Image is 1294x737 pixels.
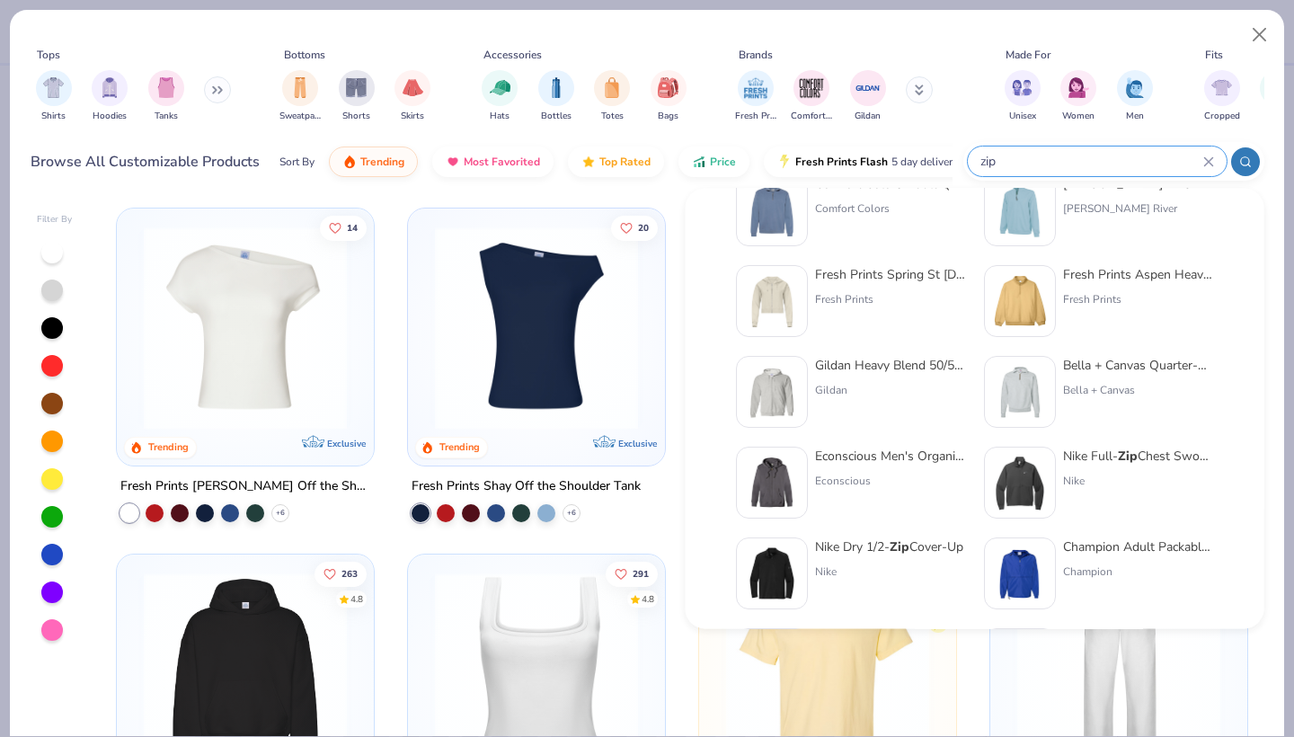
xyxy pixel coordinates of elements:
[594,70,630,123] div: filter for Totes
[744,182,800,238] img: 70e04f9d-cd5a-4d8d-b569-49199ba2f040
[1205,47,1223,63] div: Fits
[279,70,321,123] div: filter for Sweatpants
[815,291,966,307] div: Fresh Prints
[1063,628,1214,647] div: Bella + Canvas Unisex Quarter Pullover Fleece
[346,77,367,98] img: Shorts Image
[36,70,72,123] button: filter button
[815,382,966,398] div: Gildan
[1063,356,1214,375] div: Bella + Canvas Quarter- Cadet Collar Sweatshirt
[432,147,554,177] button: Most Favorited
[633,569,649,578] span: 291
[992,546,1048,601] img: 679055c3-4f6f-4b37-bd65-4a937d01c421
[1063,473,1214,489] div: Nike
[155,110,178,123] span: Tanks
[1062,110,1095,123] span: Women
[992,182,1048,238] img: 5dae992e-9f3c-4731-b560-f59fd71d84a4
[791,70,832,123] div: filter for Comfort Colors
[339,70,375,123] button: filter button
[1063,291,1214,307] div: Fresh Prints
[638,223,649,232] span: 20
[1012,77,1033,98] img: Unisex Image
[31,151,260,173] div: Browse All Customizable Products
[1063,382,1214,398] div: Bella + Canvas
[315,561,368,586] button: Like
[850,70,886,123] div: filter for Gildan
[744,273,800,329] img: f6b7758d-3930-48b0-9017-004cd56ef01c
[92,70,128,123] div: filter for Hoodies
[992,455,1048,511] img: 7b61a7ed-5181-4f6d-bb89-4c0ed9c20e12
[342,569,359,578] span: 263
[37,213,73,226] div: Filter By
[658,110,678,123] span: Bags
[798,75,825,102] img: Comfort Colors Image
[678,147,749,177] button: Price
[567,508,576,519] span: + 6
[412,475,641,498] div: Fresh Prints Shay Off the Shoulder Tank
[735,110,776,123] span: Fresh Prints
[483,47,542,63] div: Accessories
[815,537,963,556] div: Nike Dry 1/2- Cover-Up
[339,70,375,123] div: filter for Shorts
[1063,447,1214,466] div: Nike Full- Chest Swoosh Jacket
[541,110,572,123] span: Bottles
[329,147,418,177] button: Trending
[43,77,64,98] img: Shirts Image
[1063,537,1214,556] div: Champion Adult Packable Anorak 1/4 Jacket
[1060,70,1096,123] div: filter for Women
[135,226,356,430] img: a1c94bf0-cbc2-4c5c-96ec-cab3b8502a7f
[735,70,776,123] div: filter for Fresh Prints
[446,155,460,169] img: most_fav.gif
[321,215,368,240] button: Like
[855,110,881,123] span: Gildan
[37,47,60,63] div: Tops
[791,110,832,123] span: Comfort Colors
[651,70,687,123] div: filter for Bags
[482,70,518,123] button: filter button
[599,155,651,169] span: Top Rated
[979,151,1203,172] input: Try "T-Shirt"
[992,273,1048,329] img: a5fef0f3-26ac-4d1f-8e04-62fc7b7c0c3a
[279,110,321,123] span: Sweatpants
[279,154,315,170] div: Sort By
[735,70,776,123] button: filter button
[284,47,325,63] div: Bottoms
[1204,70,1240,123] div: filter for Cropped
[1005,70,1041,123] button: filter button
[658,77,678,98] img: Bags Image
[710,155,736,169] span: Price
[490,77,510,98] img: Hats Image
[1005,70,1041,123] div: filter for Unisex
[795,155,888,169] span: Fresh Prints Flash
[744,455,800,511] img: 8e2194f6-9081-4db1-93ec-3c84cb3cedd6
[1211,77,1232,98] img: Cropped Image
[611,215,658,240] button: Like
[815,200,966,217] div: Comfort Colors
[1204,70,1240,123] button: filter button
[360,155,404,169] span: Trending
[777,155,792,169] img: flash.gif
[1068,77,1089,98] img: Women Image
[394,70,430,123] div: filter for Skirts
[815,356,966,375] div: Gildan Heavy Blend 50/50 Full- Hooded Sweatshirt
[1117,70,1153,123] button: filter button
[744,546,800,601] img: 122b5f97-c754-4bc0-9d54-47faf68b7695
[148,70,184,123] div: filter for Tanks
[401,110,424,123] span: Skirts
[482,70,518,123] div: filter for Hats
[855,75,882,102] img: Gildan Image
[601,110,624,123] span: Totes
[342,155,357,169] img: trending.gif
[1118,448,1138,465] strong: Zip
[426,226,647,430] img: 5716b33b-ee27-473a-ad8a-9b8687048459
[351,592,364,606] div: 4.8
[290,77,310,98] img: Sweatpants Image
[850,70,886,123] button: filter button
[1204,110,1240,123] span: Cropped
[92,70,128,123] button: filter button
[464,155,540,169] span: Most Favorited
[815,265,966,284] div: Fresh Prints Spring St [DEMOGRAPHIC_DATA] Up Hoodie
[764,147,971,177] button: Fresh Prints Flash5 day delivery
[1063,265,1214,284] div: Fresh Prints Aspen Heavyweight Quarter-Zip
[1126,110,1144,123] span: Men
[568,147,664,177] button: Top Rated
